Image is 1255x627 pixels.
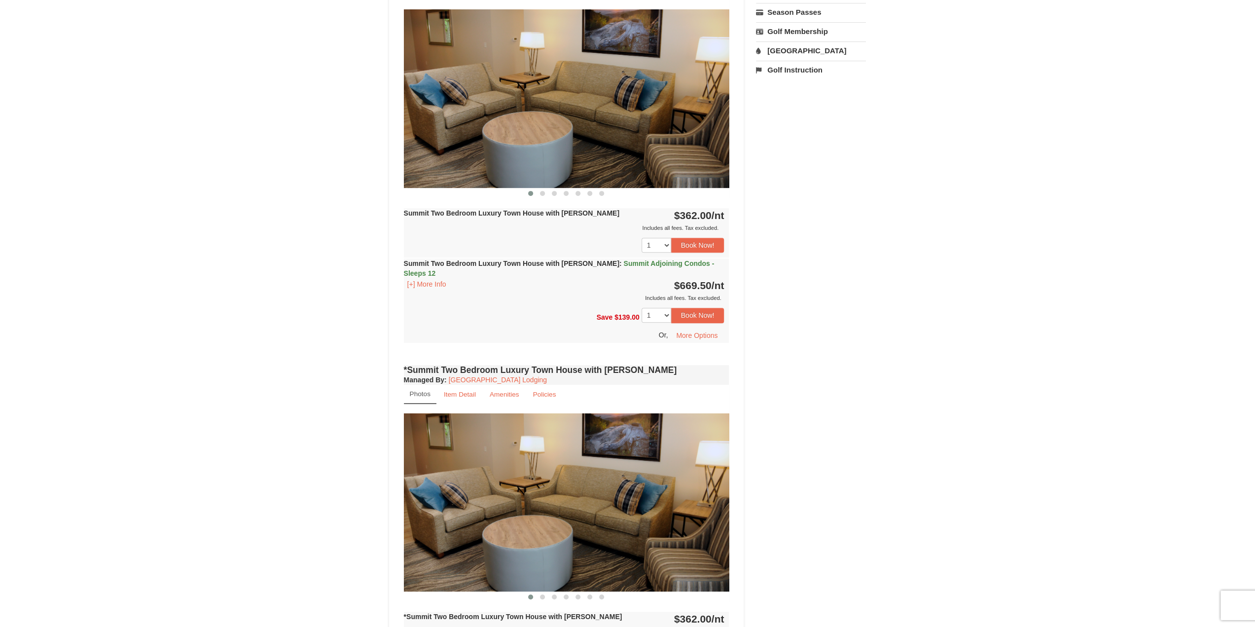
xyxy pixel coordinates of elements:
[674,613,724,625] strong: $362.00
[410,390,430,398] small: Photos
[670,328,724,343] button: More Options
[712,210,724,221] span: /nt
[404,376,444,384] span: Managed By
[756,22,866,40] a: Golf Membership
[444,391,476,398] small: Item Detail
[404,613,622,621] strong: *Summit Two Bedroom Luxury Town House with [PERSON_NAME]
[712,280,724,291] span: /nt
[533,391,556,398] small: Policies
[674,210,724,221] strong: $362.00
[756,3,866,21] a: Season Passes
[437,385,482,404] a: Item Detail
[756,41,866,60] a: [GEOGRAPHIC_DATA]
[756,61,866,79] a: Golf Instruction
[449,376,547,384] a: [GEOGRAPHIC_DATA] Lodging
[404,259,715,277] strong: Summit Two Bedroom Luxury Town House with [PERSON_NAME]
[674,280,712,291] span: $669.50
[404,376,447,384] strong: :
[404,209,619,217] strong: Summit Two Bedroom Luxury Town House with [PERSON_NAME]
[404,279,450,290] button: [+] More Info
[404,365,729,375] h4: *Summit Two Bedroom Luxury Town House with [PERSON_NAME]
[526,385,562,404] a: Policies
[659,331,668,338] span: Or,
[619,259,622,267] span: :
[614,313,640,321] span: $139.00
[404,293,724,303] div: Includes all fees. Tax excluded.
[404,413,729,591] img: 18876286-100-69a3cbf2.png
[404,223,724,233] div: Includes all fees. Tax excluded.
[671,238,724,253] button: Book Now!
[404,9,729,187] img: 18876286-202-fb468a36.png
[490,391,519,398] small: Amenities
[483,385,526,404] a: Amenities
[404,385,436,404] a: Photos
[671,308,724,323] button: Book Now!
[712,613,724,625] span: /nt
[596,313,612,321] span: Save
